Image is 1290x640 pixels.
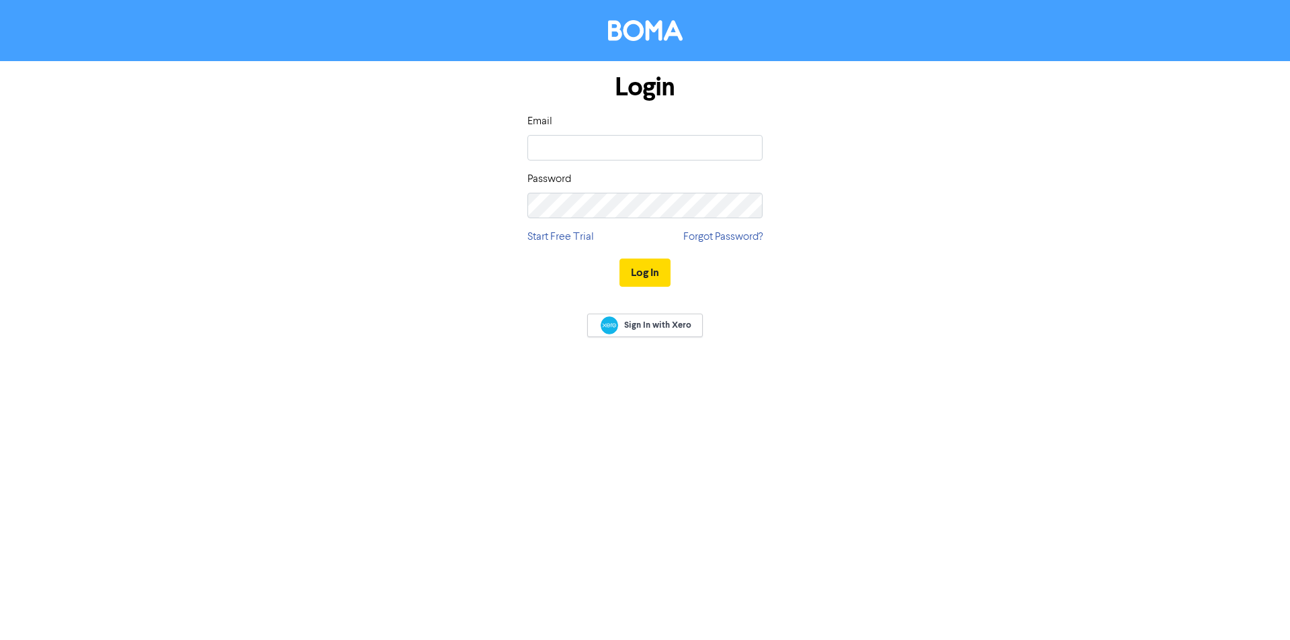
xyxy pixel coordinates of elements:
[587,314,703,337] a: Sign In with Xero
[527,72,763,103] h1: Login
[619,259,671,287] button: Log In
[683,229,763,245] a: Forgot Password?
[527,229,594,245] a: Start Free Trial
[527,171,571,187] label: Password
[527,113,552,130] label: Email
[624,319,691,331] span: Sign In with Xero
[601,316,618,334] img: Xero logo
[608,20,683,41] img: BOMA Logo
